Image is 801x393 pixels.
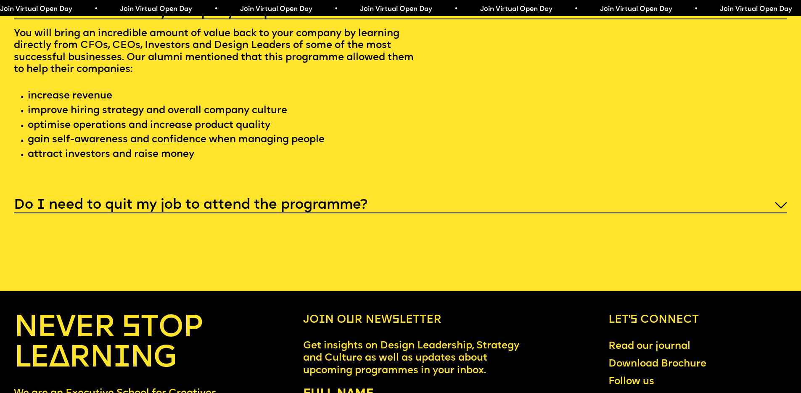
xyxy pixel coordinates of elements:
p: You will bring an incredible amount of value back to your company by learning directly from CFOs,... [14,19,418,171]
span: · [19,92,25,104]
a: Download Brochure [603,353,712,376]
h4: NEVER STOP LEARNING [14,313,219,374]
div: Follow us [608,376,747,388]
span: • [214,6,218,13]
span: • [334,6,338,13]
a: Read our journal [603,335,696,358]
h6: Join our newsletter [303,313,525,327]
span: · [19,135,25,148]
span: • [574,6,578,13]
span: • [694,6,698,13]
span: · [19,106,25,118]
span: · [19,150,25,162]
h5: Do I need to quit my job to attend the programme? [14,201,367,210]
p: Get insights on Design Leadership, Strategy and Culture as well as updates about upcoming program... [303,340,525,377]
span: · [19,121,25,133]
h6: Let’s connect [608,313,787,327]
span: • [454,6,458,13]
span: • [94,6,98,13]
